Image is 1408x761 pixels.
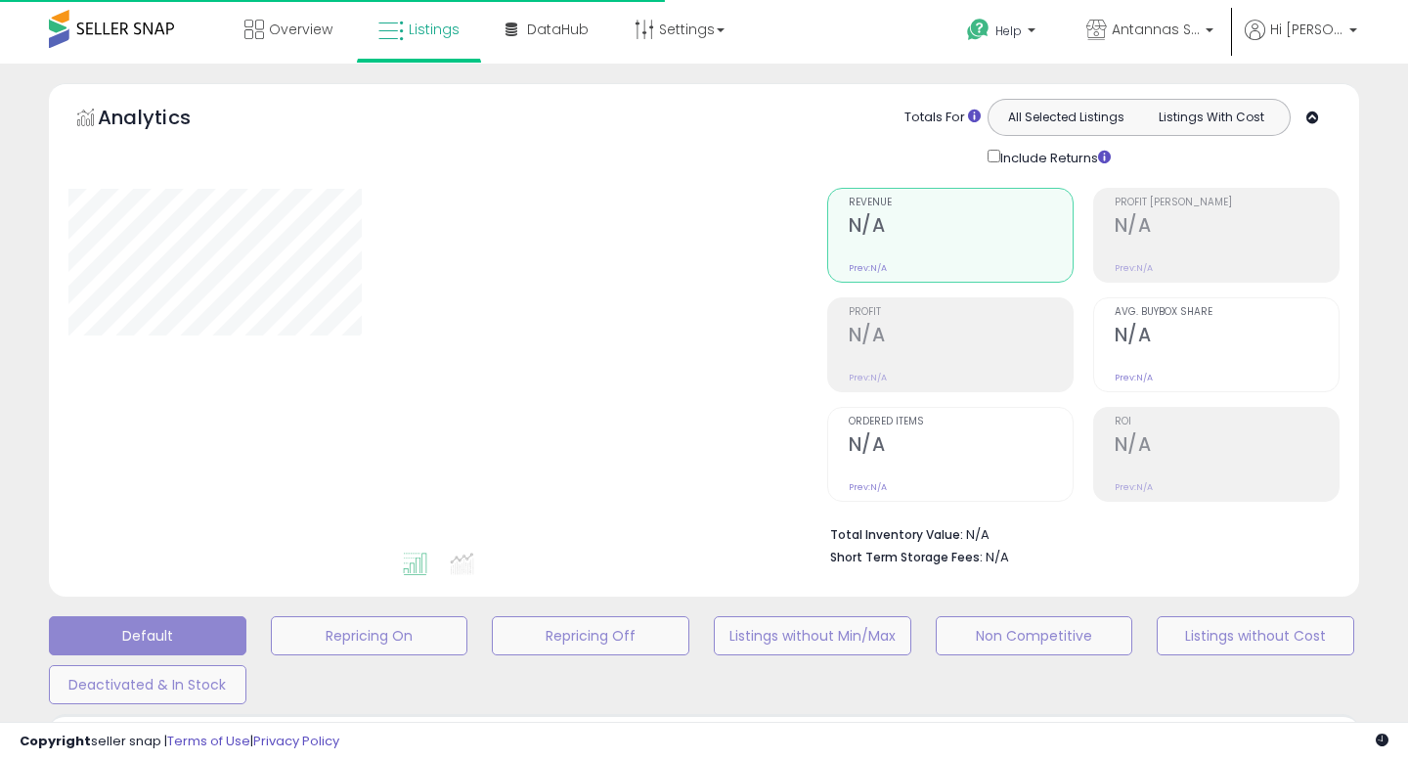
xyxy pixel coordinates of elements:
[849,372,887,383] small: Prev: N/A
[830,549,983,565] b: Short Term Storage Fees:
[904,109,981,127] div: Totals For
[1157,616,1354,655] button: Listings without Cost
[849,262,887,274] small: Prev: N/A
[849,417,1073,427] span: Ordered Items
[20,732,91,750] strong: Copyright
[1115,433,1339,460] h2: N/A
[49,616,246,655] button: Default
[1115,324,1339,350] h2: N/A
[849,481,887,493] small: Prev: N/A
[98,104,229,136] h5: Analytics
[271,616,468,655] button: Repricing On
[849,214,1073,241] h2: N/A
[849,198,1073,208] span: Revenue
[830,521,1325,545] li: N/A
[269,20,332,39] span: Overview
[973,146,1134,168] div: Include Returns
[1270,20,1343,39] span: Hi [PERSON_NAME]
[1138,105,1284,130] button: Listings With Cost
[849,324,1073,350] h2: N/A
[995,22,1022,39] span: Help
[1115,214,1339,241] h2: N/A
[1115,262,1153,274] small: Prev: N/A
[714,616,911,655] button: Listings without Min/Max
[936,616,1133,655] button: Non Competitive
[49,665,246,704] button: Deactivated & In Stock
[1245,20,1357,64] a: Hi [PERSON_NAME]
[492,616,689,655] button: Repricing Off
[409,20,460,39] span: Listings
[1115,417,1339,427] span: ROI
[527,20,589,39] span: DataHub
[20,733,339,751] div: seller snap | |
[1115,372,1153,383] small: Prev: N/A
[951,3,1055,64] a: Help
[1115,198,1339,208] span: Profit [PERSON_NAME]
[1115,307,1339,318] span: Avg. Buybox Share
[1112,20,1200,39] span: Antannas Store
[966,18,990,42] i: Get Help
[849,307,1073,318] span: Profit
[986,548,1009,566] span: N/A
[1115,481,1153,493] small: Prev: N/A
[849,433,1073,460] h2: N/A
[830,526,963,543] b: Total Inventory Value:
[993,105,1139,130] button: All Selected Listings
